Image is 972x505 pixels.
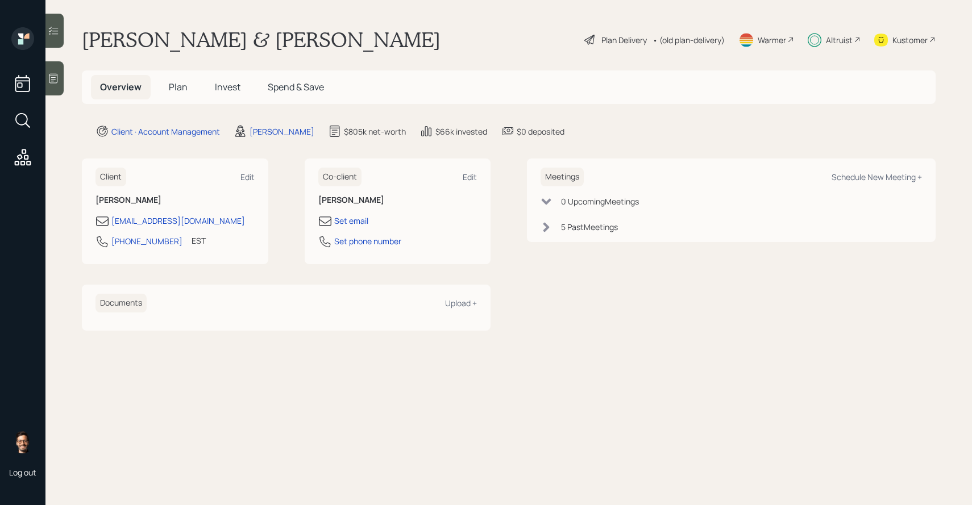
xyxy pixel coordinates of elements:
[250,126,314,137] div: [PERSON_NAME]
[826,34,853,46] div: Altruist
[111,126,220,137] div: Client · Account Management
[215,81,240,93] span: Invest
[561,195,639,207] div: 0 Upcoming Meeting s
[653,34,725,46] div: • (old plan-delivery)
[445,298,477,308] div: Upload +
[758,34,786,46] div: Warmer
[111,235,182,247] div: [PHONE_NUMBER]
[95,195,255,205] h6: [PERSON_NAME]
[318,195,477,205] h6: [PERSON_NAME]
[463,172,477,182] div: Edit
[169,81,188,93] span: Plan
[334,215,368,227] div: Set email
[832,172,922,182] div: Schedule New Meeting +
[100,81,142,93] span: Overview
[95,168,126,186] h6: Client
[344,126,406,137] div: $805k net-worth
[95,294,147,312] h6: Documents
[192,235,206,247] div: EST
[318,168,362,186] h6: Co-client
[561,221,618,233] div: 5 Past Meeting s
[82,27,441,52] h1: [PERSON_NAME] & [PERSON_NAME]
[435,126,487,137] div: $66k invested
[892,34,928,46] div: Kustomer
[9,467,36,478] div: Log out
[541,168,584,186] h6: Meetings
[268,81,324,93] span: Spend & Save
[240,172,255,182] div: Edit
[601,34,647,46] div: Plan Delivery
[11,431,34,453] img: sami-boghos-headshot.png
[111,215,245,227] div: [EMAIL_ADDRESS][DOMAIN_NAME]
[334,235,401,247] div: Set phone number
[517,126,564,137] div: $0 deposited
